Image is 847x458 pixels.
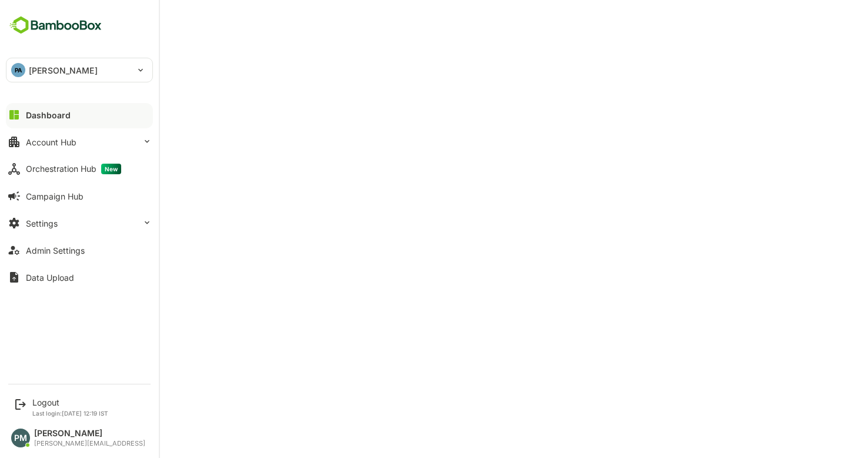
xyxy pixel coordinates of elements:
span: New [101,164,121,174]
div: Dashboard [26,110,71,120]
div: Admin Settings [26,245,85,255]
button: Dashboard [6,103,153,127]
img: BambooboxFullLogoMark.5f36c76dfaba33ec1ec1367b70bb1252.svg [6,14,105,36]
div: Settings [26,218,58,228]
div: Campaign Hub [26,191,84,201]
div: Orchestration Hub [26,164,121,174]
p: Last login: [DATE] 12:19 IST [32,410,108,417]
button: Orchestration HubNew [6,157,153,181]
button: Campaign Hub [6,184,153,208]
div: [PERSON_NAME] [34,429,145,439]
button: Account Hub [6,130,153,154]
button: Data Upload [6,265,153,289]
button: Settings [6,211,153,235]
div: Data Upload [26,273,74,283]
div: PA[PERSON_NAME] [6,58,152,82]
div: PA [11,63,25,77]
div: Account Hub [26,137,76,147]
button: Admin Settings [6,238,153,262]
div: Logout [32,397,108,407]
p: [PERSON_NAME] [29,64,98,77]
div: PM [11,429,30,447]
div: [PERSON_NAME][EMAIL_ADDRESS] [34,440,145,447]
